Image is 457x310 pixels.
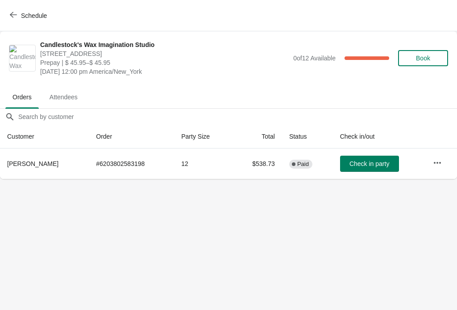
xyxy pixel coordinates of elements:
span: [DATE] 12:00 pm America/New_York [40,67,289,76]
button: Book [398,50,448,66]
span: Check in party [349,160,389,167]
span: Candlestock's Wax Imagination Studio [40,40,289,49]
span: Prepay | $ 45.95–$ 45.95 [40,58,289,67]
th: Order [89,125,174,149]
span: Orders [5,89,39,105]
span: 0 of 12 Available [293,55,336,62]
span: [PERSON_NAME] [7,160,58,167]
input: Search by customer [18,109,457,125]
td: # 6203802583198 [89,149,174,179]
span: Book [416,55,430,62]
span: [STREET_ADDRESS] [40,49,289,58]
td: $538.73 [232,149,282,179]
th: Status [282,125,333,149]
button: Check in party [340,156,399,172]
button: Schedule [4,8,54,24]
img: Candlestock's Wax Imagination Studio [9,45,35,71]
span: Schedule [21,12,47,19]
th: Party Size [174,125,232,149]
span: Paid [297,161,309,168]
th: Check in/out [333,125,426,149]
span: Attendees [42,89,85,105]
td: 12 [174,149,232,179]
th: Total [232,125,282,149]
